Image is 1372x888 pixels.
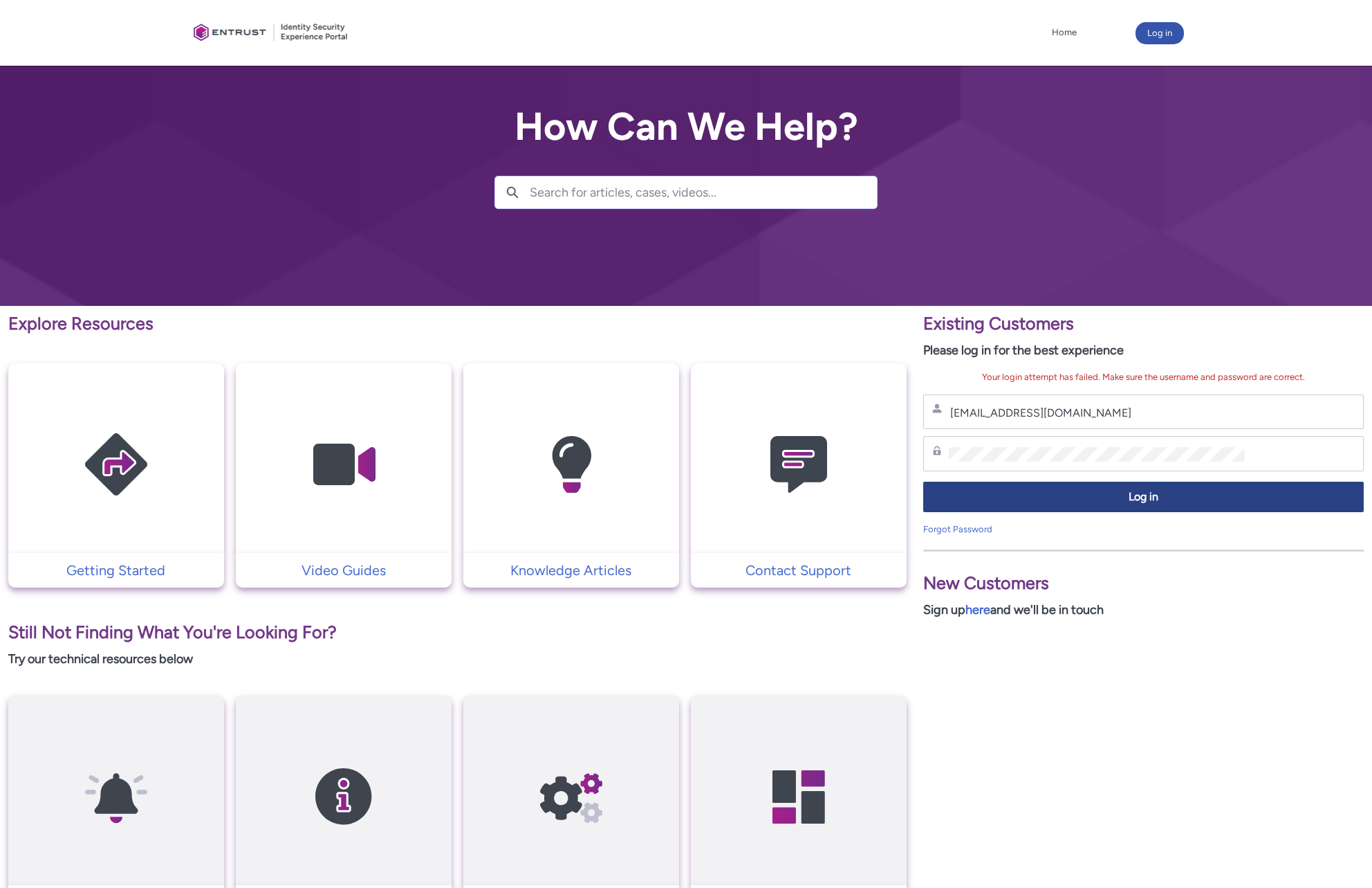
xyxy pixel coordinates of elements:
button: Search [495,176,530,208]
p: Try our technical resources below [8,650,907,669]
a: here [965,602,990,617]
span: Log in [932,489,1355,505]
p: Contact Support [698,560,900,581]
a: Contact Support [691,560,907,581]
button: Log in [1135,22,1184,44]
button: Log in [923,482,1364,513]
img: Getting Started [50,390,182,539]
p: Knowledge Articles [470,560,672,581]
p: New Customers [923,570,1364,597]
p: Still Not Finding What You're Looking For? [8,619,907,646]
img: SDK Release Notes [278,723,409,871]
a: Video Guides [236,560,452,581]
img: Developer Hub [733,723,864,871]
input: Username [949,406,1245,420]
a: Getting Started [8,560,224,581]
input: Search for articles, cases, videos... [530,176,877,208]
img: Knowledge Articles [506,390,637,539]
p: Please log in for the best experience [923,341,1364,360]
h2: How Can We Help? [494,105,878,148]
img: API Release Notes [50,723,182,871]
div: Your login attempt has failed. Make sure the username and password are correct. [923,370,1364,384]
img: Video Guides [278,390,409,539]
p: Sign up and we'll be in touch [923,601,1364,619]
img: API Reference [506,723,637,871]
p: Existing Customers [923,311,1364,337]
p: Explore Resources [8,311,907,337]
a: Knowledge Articles [463,560,679,581]
img: Contact Support [733,390,864,539]
p: Getting Started [15,560,217,581]
a: Home [1048,22,1080,43]
p: Video Guides [243,560,445,581]
a: Forgot Password [923,524,992,534]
